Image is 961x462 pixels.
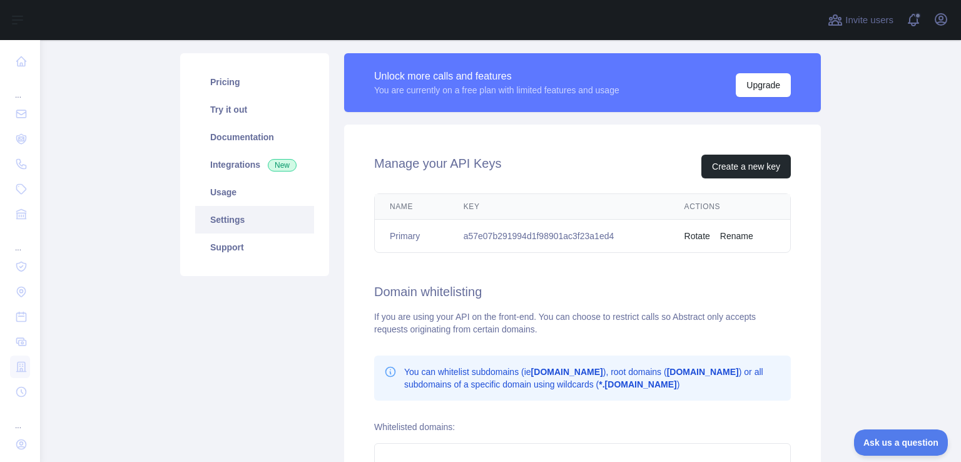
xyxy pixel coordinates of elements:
[736,73,791,97] button: Upgrade
[701,155,791,178] button: Create a new key
[531,367,603,377] b: [DOMAIN_NAME]
[374,155,501,178] h2: Manage your API Keys
[10,228,30,253] div: ...
[10,406,30,431] div: ...
[720,230,753,242] button: Rename
[195,234,314,261] a: Support
[375,194,449,220] th: Name
[195,206,314,234] a: Settings
[854,429,948,456] iframe: Toggle Customer Support
[195,178,314,206] a: Usage
[10,75,30,100] div: ...
[374,311,791,336] div: If you are using your API on the front-end. You can choose to restrict calls so Abstract only acc...
[449,220,669,253] td: a57e07b291994d1f98901ac3f23a1ed4
[825,10,896,30] button: Invite users
[845,13,893,28] span: Invite users
[449,194,669,220] th: Key
[374,422,455,432] label: Whitelisted domains:
[195,96,314,123] a: Try it out
[669,194,790,220] th: Actions
[374,84,619,96] div: You are currently on a free plan with limited features and usage
[375,220,449,253] td: Primary
[374,69,619,84] div: Unlock more calls and features
[684,230,710,242] button: Rotate
[374,283,791,300] h2: Domain whitelisting
[195,151,314,178] a: Integrations New
[599,379,676,389] b: *.[DOMAIN_NAME]
[268,159,297,172] span: New
[667,367,739,377] b: [DOMAIN_NAME]
[195,123,314,151] a: Documentation
[404,366,781,391] p: You can whitelist subdomains (ie ), root domains ( ) or all subdomains of a specific domain using...
[195,68,314,96] a: Pricing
